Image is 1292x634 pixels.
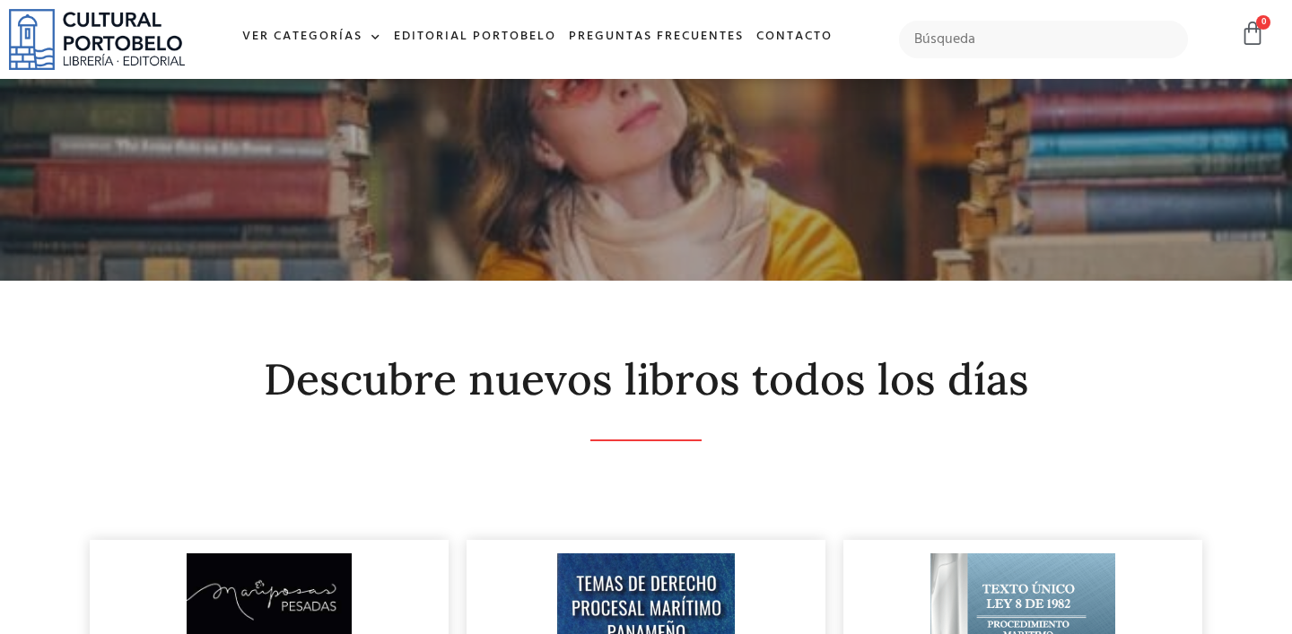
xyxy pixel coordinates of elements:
input: Búsqueda [899,21,1189,58]
span: 0 [1256,15,1270,30]
a: Editorial Portobelo [388,18,563,56]
a: Ver Categorías [236,18,388,56]
h2: Descubre nuevos libros todos los días [90,356,1202,404]
a: 0 [1240,21,1265,47]
a: Preguntas frecuentes [563,18,750,56]
a: Contacto [750,18,839,56]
